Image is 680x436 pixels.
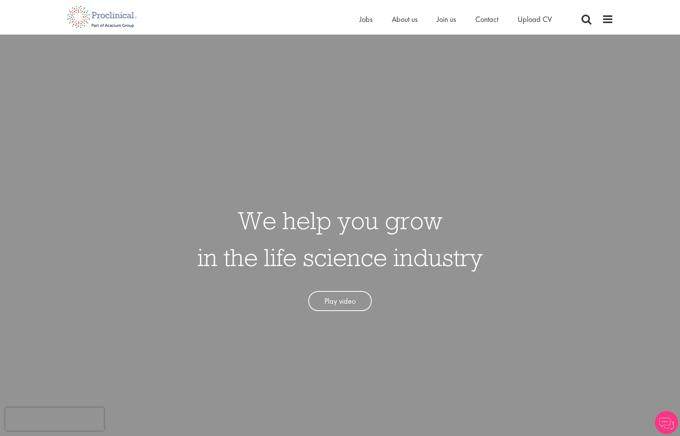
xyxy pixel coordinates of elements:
[359,14,373,24] a: Jobs
[197,202,483,276] h1: We help you grow in the life science industry
[655,411,678,434] img: Chatbot
[308,291,372,311] a: Play video
[392,14,418,24] a: About us
[437,14,456,24] a: Join us
[518,14,552,24] a: Upload CV
[475,14,498,24] a: Contact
